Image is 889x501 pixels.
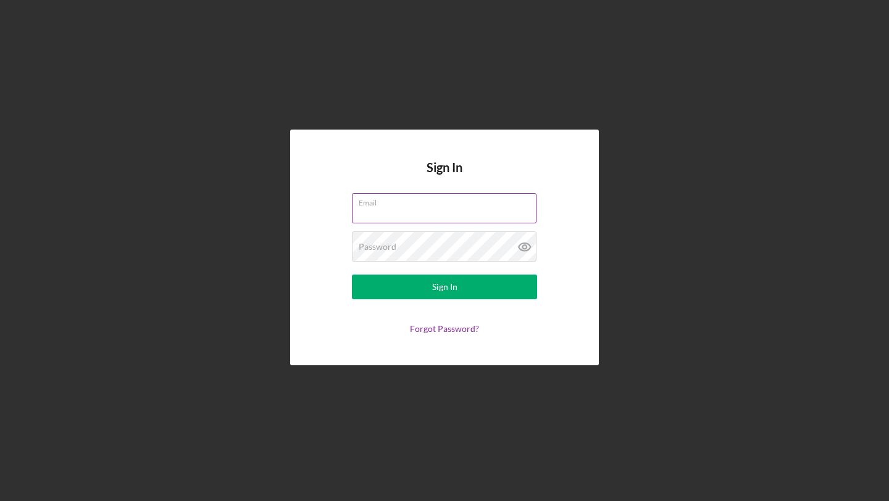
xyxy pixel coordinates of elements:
[352,275,537,299] button: Sign In
[359,242,396,252] label: Password
[410,323,479,334] a: Forgot Password?
[427,160,462,193] h4: Sign In
[359,194,536,207] label: Email
[432,275,457,299] div: Sign In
